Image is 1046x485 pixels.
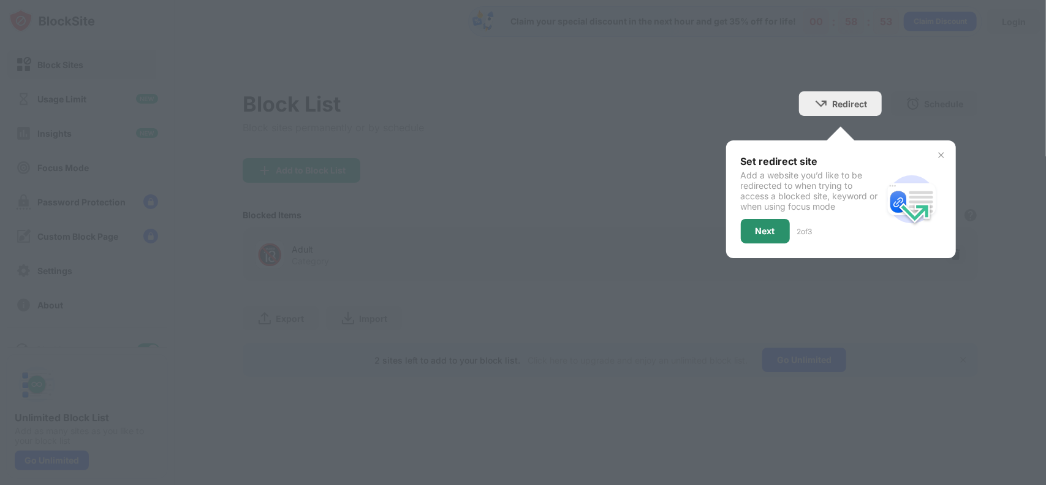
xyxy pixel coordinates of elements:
[882,170,941,229] img: redirect.svg
[797,227,813,236] div: 2 of 3
[741,170,882,212] div: Add a website you’d like to be redirected to when trying to access a blocked site, keyword or whe...
[756,226,775,236] div: Next
[936,150,946,160] img: x-button.svg
[832,99,867,109] div: Redirect
[741,155,882,167] div: Set redirect site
